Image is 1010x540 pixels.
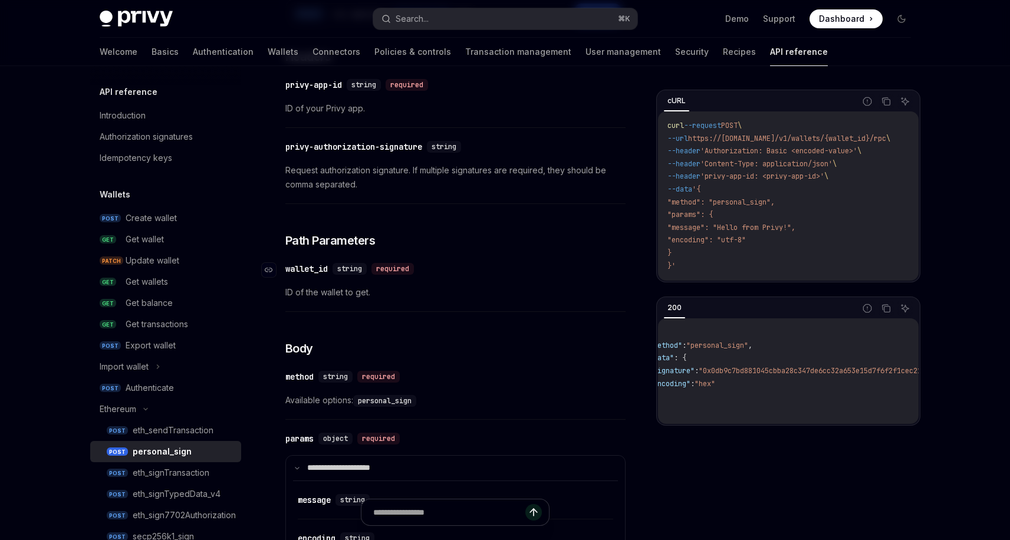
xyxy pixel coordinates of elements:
[721,121,738,130] span: POST
[100,320,116,329] span: GET
[90,105,241,126] a: Introduction
[285,433,314,444] div: params
[886,134,890,143] span: \
[695,366,699,376] span: :
[90,292,241,314] a: GETGet balance
[386,79,428,91] div: required
[100,360,149,374] div: Import wallet
[667,235,746,245] span: "encoding": "utf-8"
[686,341,748,350] span: "personal_sign"
[90,462,241,483] a: POSTeth_signTransaction
[298,494,331,506] div: message
[396,12,429,26] div: Search...
[357,371,400,383] div: required
[285,285,626,299] span: ID of the wallet to get.
[285,393,626,407] span: Available options:
[810,9,883,28] a: Dashboard
[664,301,685,315] div: 200
[126,253,179,268] div: Update wallet
[107,490,128,499] span: POST
[100,278,116,287] span: GET
[892,9,911,28] button: Toggle dark mode
[667,261,676,271] span: }'
[667,146,700,156] span: --header
[133,423,213,437] div: eth_sendTransaction
[100,108,146,123] div: Introduction
[90,314,241,335] a: GETGet transactions
[824,172,828,181] span: \
[323,434,348,443] span: object
[770,38,828,66] a: API reference
[285,141,422,153] div: privy-authorization-signature
[107,469,128,478] span: POST
[432,142,456,152] span: string
[700,159,833,169] span: 'Content-Type: application/json'
[667,185,692,194] span: --data
[897,301,913,316] button: Ask AI
[100,85,157,99] h5: API reference
[688,134,886,143] span: https://[DOMAIN_NAME]/v1/wallets/{wallet_id}/rpc
[90,377,241,399] a: POSTAuthenticate
[674,353,686,363] span: : {
[833,159,837,169] span: \
[312,38,360,66] a: Connectors
[700,146,857,156] span: 'Authorization: Basic <encoded-value>'
[90,441,241,462] a: POSTpersonal_sign
[100,384,121,393] span: POST
[100,299,116,308] span: GET
[667,121,684,130] span: curl
[107,511,128,520] span: POST
[763,13,795,25] a: Support
[667,134,688,143] span: --url
[725,13,749,25] a: Demo
[285,232,376,249] span: Path Parameters
[133,508,236,522] div: eth_sign7702Authorization
[649,379,690,388] span: "encoding"
[133,444,192,459] div: personal_sign
[126,381,174,395] div: Authenticate
[100,130,193,144] div: Authorization signatures
[897,94,913,109] button: Ask AI
[126,338,176,353] div: Export wallet
[618,14,630,24] span: ⌘ K
[819,13,864,25] span: Dashboard
[371,263,414,275] div: required
[675,38,709,66] a: Security
[340,495,365,505] span: string
[373,8,637,29] button: Search...⌘K
[723,38,756,66] a: Recipes
[738,121,742,130] span: \
[337,264,362,274] span: string
[107,426,128,435] span: POST
[351,80,376,90] span: string
[100,402,136,416] div: Ethereum
[100,256,123,265] span: PATCH
[90,147,241,169] a: Idempotency keys
[664,94,689,108] div: cURL
[100,38,137,66] a: Welcome
[268,38,298,66] a: Wallets
[90,420,241,441] a: POSTeth_sendTransaction
[100,341,121,350] span: POST
[857,146,861,156] span: \
[667,172,700,181] span: --header
[667,159,700,169] span: --header
[667,223,795,232] span: "message": "Hello from Privy!",
[126,232,164,246] div: Get wallet
[667,248,672,258] span: }
[748,341,752,350] span: ,
[285,101,626,116] span: ID of your Privy app.
[682,341,686,350] span: :
[126,296,173,310] div: Get balance
[860,301,875,316] button: Report incorrect code
[323,372,348,381] span: string
[90,505,241,526] a: POSTeth_sign7702Authorization
[285,340,313,357] span: Body
[90,208,241,229] a: POSTCreate wallet
[126,317,188,331] div: Get transactions
[107,447,128,456] span: POST
[667,197,775,207] span: "method": "personal_sign",
[100,151,172,165] div: Idempotency keys
[692,185,700,194] span: '{
[100,235,116,244] span: GET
